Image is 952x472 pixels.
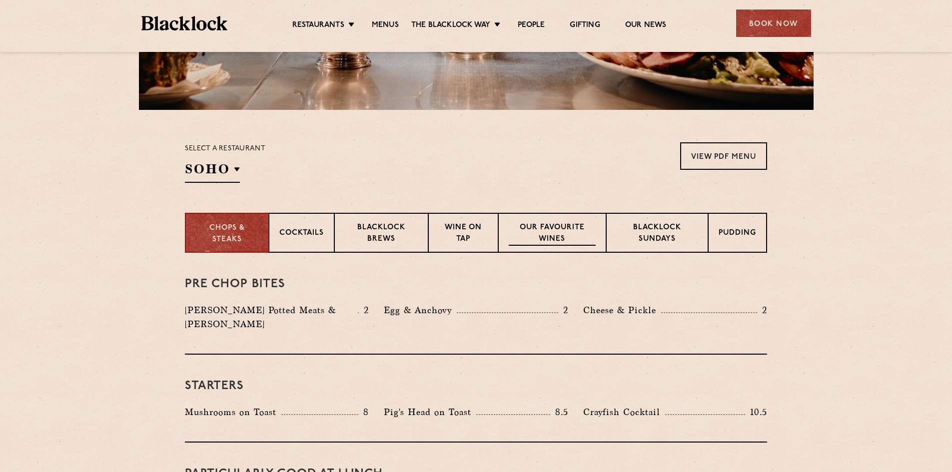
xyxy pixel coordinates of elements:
h2: SOHO [185,160,240,183]
p: Mushrooms on Toast [185,405,281,419]
p: 2 [757,304,767,317]
p: Cocktails [279,228,324,240]
p: Pudding [719,228,756,240]
p: Our favourite wines [509,222,595,246]
p: Blacklock Sundays [617,222,698,246]
p: Select a restaurant [185,142,265,155]
p: 10.5 [745,406,767,419]
a: The Blacklock Way [411,20,490,31]
a: People [518,20,545,31]
p: Wine on Tap [439,222,488,246]
div: Book Now [736,9,811,37]
a: Menus [372,20,399,31]
p: Cheese & Pickle [583,303,661,317]
p: 8 [358,406,369,419]
p: Egg & Anchovy [384,303,457,317]
p: [PERSON_NAME] Potted Meats & [PERSON_NAME] [185,303,358,331]
p: Pig's Head on Toast [384,405,476,419]
p: Blacklock Brews [345,222,418,246]
a: View PDF Menu [680,142,767,170]
img: BL_Textured_Logo-footer-cropped.svg [141,16,228,30]
p: Crayfish Cocktail [583,405,665,419]
p: 2 [558,304,568,317]
p: Chops & Steaks [196,223,258,245]
a: Our News [625,20,667,31]
a: Gifting [570,20,600,31]
p: 2 [359,304,369,317]
a: Restaurants [292,20,344,31]
p: 8.5 [550,406,568,419]
h3: Starters [185,380,767,393]
h3: Pre Chop Bites [185,278,767,291]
